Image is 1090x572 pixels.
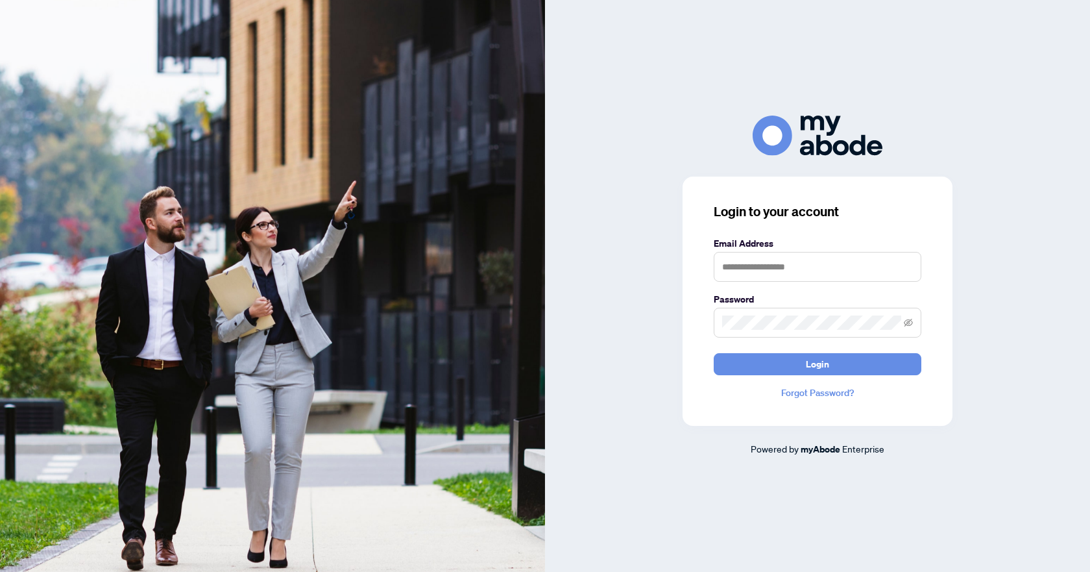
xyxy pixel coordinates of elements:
a: Forgot Password? [714,386,921,400]
h3: Login to your account [714,203,921,221]
span: eye-invisible [904,318,913,327]
label: Password [714,292,921,306]
span: Powered by [751,443,799,454]
span: Enterprise [842,443,884,454]
button: Login [714,353,921,375]
span: Login [806,354,829,375]
img: ma-logo [753,116,882,155]
label: Email Address [714,236,921,251]
a: myAbode [801,442,840,456]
